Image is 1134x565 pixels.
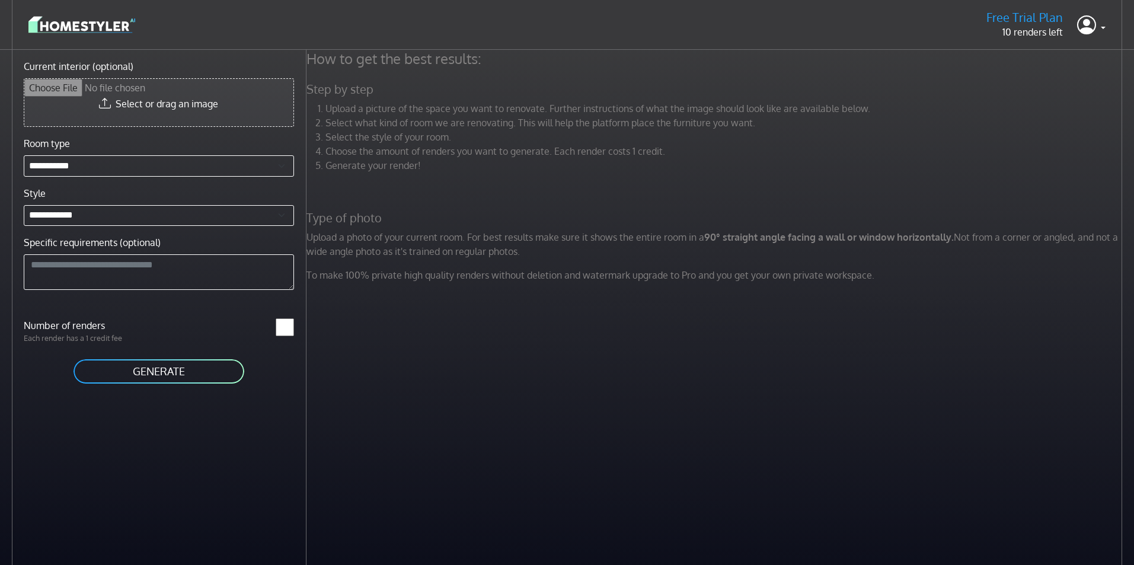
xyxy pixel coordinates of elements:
[72,358,245,385] button: GENERATE
[325,130,1126,144] li: Select the style of your room.
[17,333,159,344] p: Each render has a 1 credit fee
[325,158,1126,173] li: Generate your render!
[299,230,1133,258] p: Upload a photo of your current room. For best results make sure it shows the entire room in a Not...
[299,82,1133,97] h5: Step by step
[299,210,1133,225] h5: Type of photo
[325,116,1126,130] li: Select what kind of room we are renovating. This will help the platform place the furniture you w...
[24,59,133,74] label: Current interior (optional)
[704,231,954,243] strong: 90° straight angle facing a wall or window horizontally.
[325,101,1126,116] li: Upload a picture of the space you want to renovate. Further instructions of what the image should...
[325,144,1126,158] li: Choose the amount of renders you want to generate. Each render costs 1 credit.
[24,235,161,250] label: Specific requirements (optional)
[17,318,159,333] label: Number of renders
[986,25,1063,39] p: 10 renders left
[24,186,46,200] label: Style
[299,268,1133,282] p: To make 100% private high quality renders without deletion and watermark upgrade to Pro and you g...
[986,10,1063,25] h5: Free Trial Plan
[24,136,70,151] label: Room type
[299,50,1133,68] h4: How to get the best results:
[28,14,135,35] img: logo-3de290ba35641baa71223ecac5eacb59cb85b4c7fdf211dc9aaecaaee71ea2f8.svg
